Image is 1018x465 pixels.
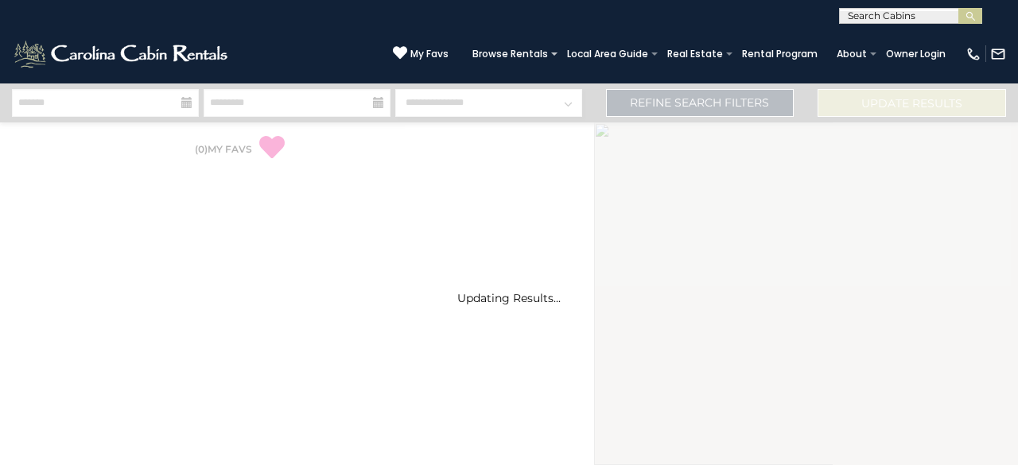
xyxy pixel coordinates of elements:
a: About [829,43,875,65]
a: My Favs [393,45,449,62]
a: Real Estate [659,43,731,65]
img: mail-regular-white.png [990,46,1006,62]
a: Rental Program [734,43,826,65]
a: Owner Login [878,43,954,65]
span: My Favs [410,47,449,61]
a: Browse Rentals [464,43,556,65]
a: Local Area Guide [559,43,656,65]
img: White-1-2.png [12,38,232,70]
img: phone-regular-white.png [966,46,981,62]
